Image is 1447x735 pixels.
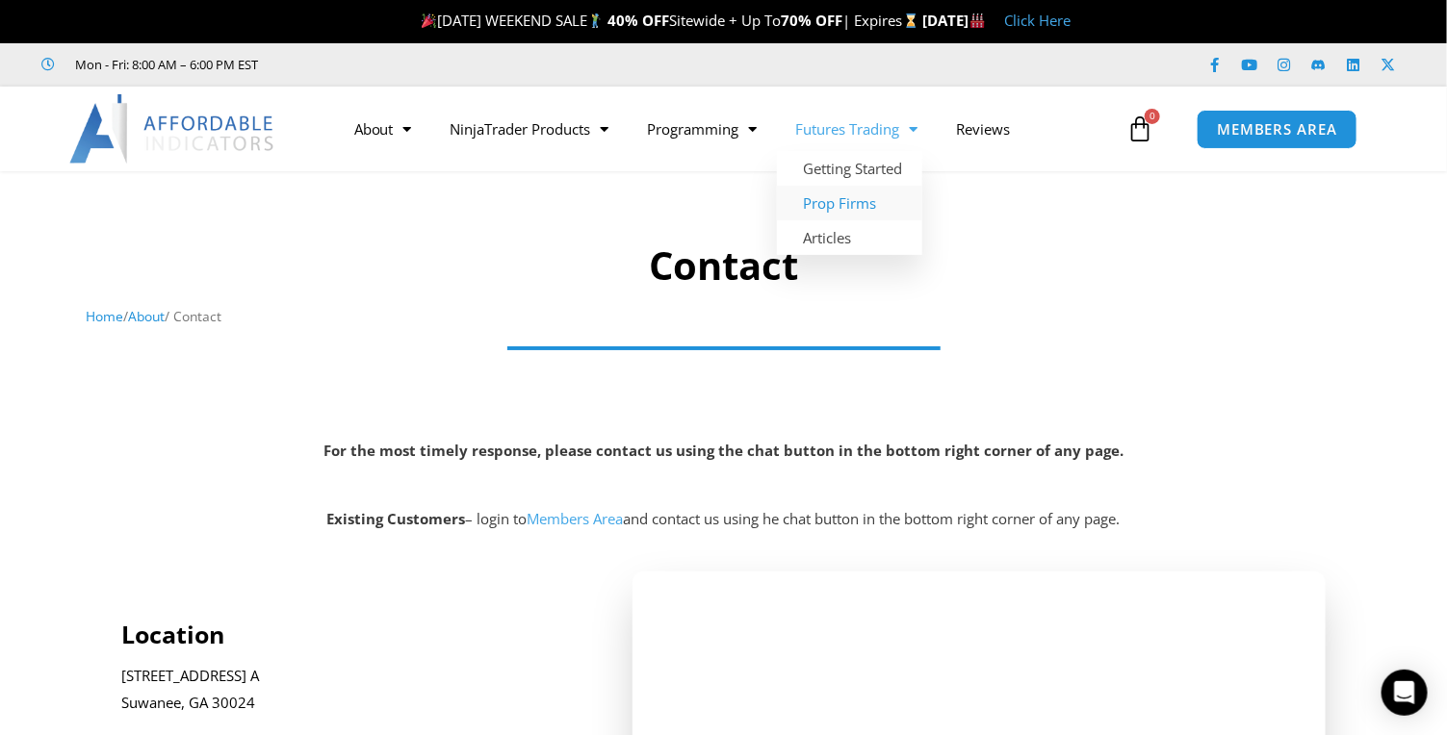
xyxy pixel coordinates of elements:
[86,239,1361,292] h1: Contact
[286,55,575,74] iframe: Customer reviews powered by Trustpilot
[528,509,624,528] a: Members Area
[777,107,938,151] a: Futures Trading
[970,13,985,28] img: 🏭
[86,304,1361,329] nav: Breadcrumb
[923,11,986,30] strong: [DATE]
[431,107,629,151] a: NinjaTrader Products
[417,11,922,30] span: [DATE] WEEKEND SALE Sitewide + Up To | Expires
[629,107,777,151] a: Programming
[1005,11,1072,30] a: Click Here
[608,11,670,30] strong: 40% OFF
[777,151,922,255] ul: Futures Trading
[777,220,922,255] a: Articles
[10,506,1437,533] p: – login to and contact us using he chat button in the bottom right corner of any page.
[335,107,431,151] a: About
[71,53,259,76] span: Mon - Fri: 8:00 AM – 6:00 PM EST
[69,94,276,164] img: LogoAI | Affordable Indicators – NinjaTrader
[122,620,581,648] h4: Location
[327,509,466,528] strong: Existing Customers
[122,663,581,717] p: [STREET_ADDRESS] A Suwanee, GA 30024
[422,13,436,28] img: 🎉
[938,107,1030,151] a: Reviews
[86,307,123,325] a: Home
[782,11,843,30] strong: 70% OFF
[1197,110,1357,149] a: MEMBERS AREA
[777,151,922,186] a: Getting Started
[128,307,165,325] a: About
[1382,670,1428,716] div: Open Intercom Messenger
[1098,101,1182,157] a: 0
[1217,122,1337,137] span: MEMBERS AREA
[777,186,922,220] a: Prop Firms
[335,107,1123,151] nav: Menu
[1145,109,1160,124] span: 0
[588,13,603,28] img: 🏌️‍♂️
[323,441,1124,460] strong: For the most timely response, please contact us using the chat button in the bottom right corner ...
[904,13,918,28] img: ⌛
